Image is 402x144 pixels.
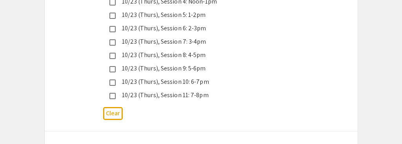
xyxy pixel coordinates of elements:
iframe: Chat [6,109,33,138]
div: 10/23 (Thurs), Session 6: 2-3pm [116,24,280,33]
div: 10/23 (Thurs), Session 9: 5-6pm [116,64,280,73]
div: 10/23 (Thurs), Session 11: 7-8pm [116,90,280,100]
div: 10/23 (Thurs), Session 5: 1-2pm [116,10,280,20]
div: 10/23 (Thurs), Session 8: 4-5pm [116,50,280,60]
button: Clear [103,107,123,120]
div: 10/23 (Thurs), Session 10: 6-7pm [116,77,280,87]
div: 10/23 (Thurs), Session 7: 3-4pm [116,37,280,46]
